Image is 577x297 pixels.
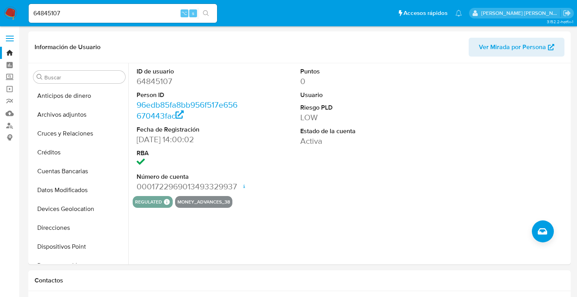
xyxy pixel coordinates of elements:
button: Créditos [30,143,128,162]
dd: [DATE] 14:00:02 [137,134,238,145]
button: search-icon [198,8,214,19]
dt: RBA [137,149,238,158]
dd: 64845107 [137,76,238,87]
a: 96edb85fa8bb956f517e656670443fac [137,99,237,121]
input: Buscar usuario o caso... [29,8,217,18]
h1: Contactos [35,277,564,284]
dd: 0 [300,76,402,87]
span: ⌥ [181,9,187,17]
dt: Usuario [300,91,402,99]
a: Salir [563,9,571,17]
button: Dispositivos Point [30,237,128,256]
dt: Puntos [300,67,402,76]
button: Ver Mirada por Persona [469,38,564,57]
button: Anticipos de dinero [30,86,128,105]
span: s [192,9,194,17]
dd: LOW [300,112,402,123]
button: money_advances_38 [177,200,230,203]
button: Cuentas Bancarias [30,162,128,181]
button: Archivos adjuntos [30,105,128,124]
button: Datos Modificados [30,181,128,200]
button: Documentación [30,256,128,275]
dt: Riesgo PLD [300,103,402,112]
dd: 0001722969013493329937 [137,181,238,192]
dt: Fecha de Registración [137,125,238,134]
dt: Número de cuenta [137,172,238,181]
h1: Información de Usuario [35,43,100,51]
dt: Person ID [137,91,238,99]
dd: Activa [300,136,402,147]
button: Direcciones [30,218,128,237]
span: Ver Mirada por Persona [479,38,546,57]
button: regulated [135,200,162,203]
a: Notificaciones [455,10,462,16]
dt: ID de usuario [137,67,238,76]
button: Buscar [37,74,43,80]
p: rene.vale@mercadolibre.com [481,9,561,17]
input: Buscar [44,74,122,81]
span: Accesos rápidos [404,9,447,17]
dt: Estado de la cuenta [300,127,402,136]
button: Cruces y Relaciones [30,124,128,143]
button: Devices Geolocation [30,200,128,218]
